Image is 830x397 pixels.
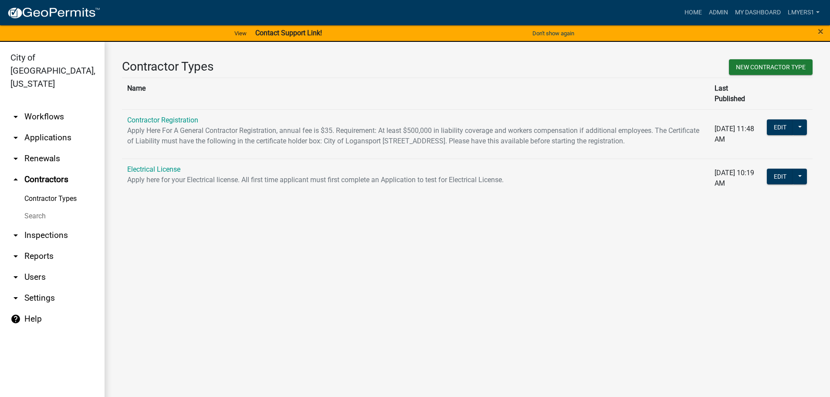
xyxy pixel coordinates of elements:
span: [DATE] 10:19 AM [715,169,754,187]
i: arrow_drop_down [10,293,21,303]
i: arrow_drop_up [10,174,21,185]
p: Apply Here For A General Contractor Registration, annual fee is $35. Requirement: At least $500,0... [127,126,704,146]
a: View [231,26,250,41]
button: New Contractor Type [729,59,813,75]
i: arrow_drop_down [10,230,21,241]
span: × [818,25,823,37]
a: Home [681,4,705,21]
a: Contractor Registration [127,116,198,124]
strong: Contact Support Link! [255,29,322,37]
button: Close [818,26,823,37]
button: Edit [767,119,793,135]
button: Edit [767,169,793,184]
a: Electrical License [127,165,180,173]
i: help [10,314,21,324]
button: Don't show again [529,26,578,41]
i: arrow_drop_down [10,132,21,143]
a: Admin [705,4,732,21]
i: arrow_drop_down [10,153,21,164]
i: arrow_drop_down [10,251,21,261]
i: arrow_drop_down [10,272,21,282]
span: [DATE] 11:48 AM [715,125,754,143]
th: Name [122,78,709,109]
i: arrow_drop_down [10,112,21,122]
th: Last Published [709,78,761,109]
a: lmyers1 [784,4,823,21]
h3: Contractor Types [122,59,461,74]
a: My Dashboard [732,4,784,21]
p: Apply here for your Electrical license. All first time applicant must first complete an Applicati... [127,175,704,185]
